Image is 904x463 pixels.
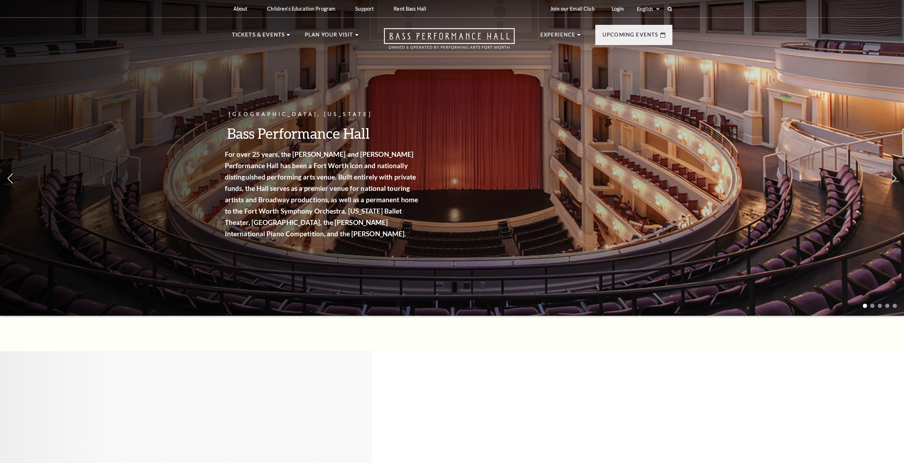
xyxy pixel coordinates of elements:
p: Tickets & Events [232,31,285,43]
p: Experience [540,31,576,43]
select: Select: [635,6,661,12]
p: Plan Your Visit [305,31,353,43]
p: About [233,6,248,12]
p: Support [355,6,374,12]
p: Upcoming Events [602,31,659,43]
p: Rent Bass Hall [394,6,426,12]
p: [GEOGRAPHIC_DATA], [US_STATE] [229,110,424,119]
h3: Bass Performance Hall [229,124,424,142]
p: Children's Education Program [267,6,335,12]
strong: For over 25 years, the [PERSON_NAME] and [PERSON_NAME] Performance Hall has been a Fort Worth ico... [229,150,422,238]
